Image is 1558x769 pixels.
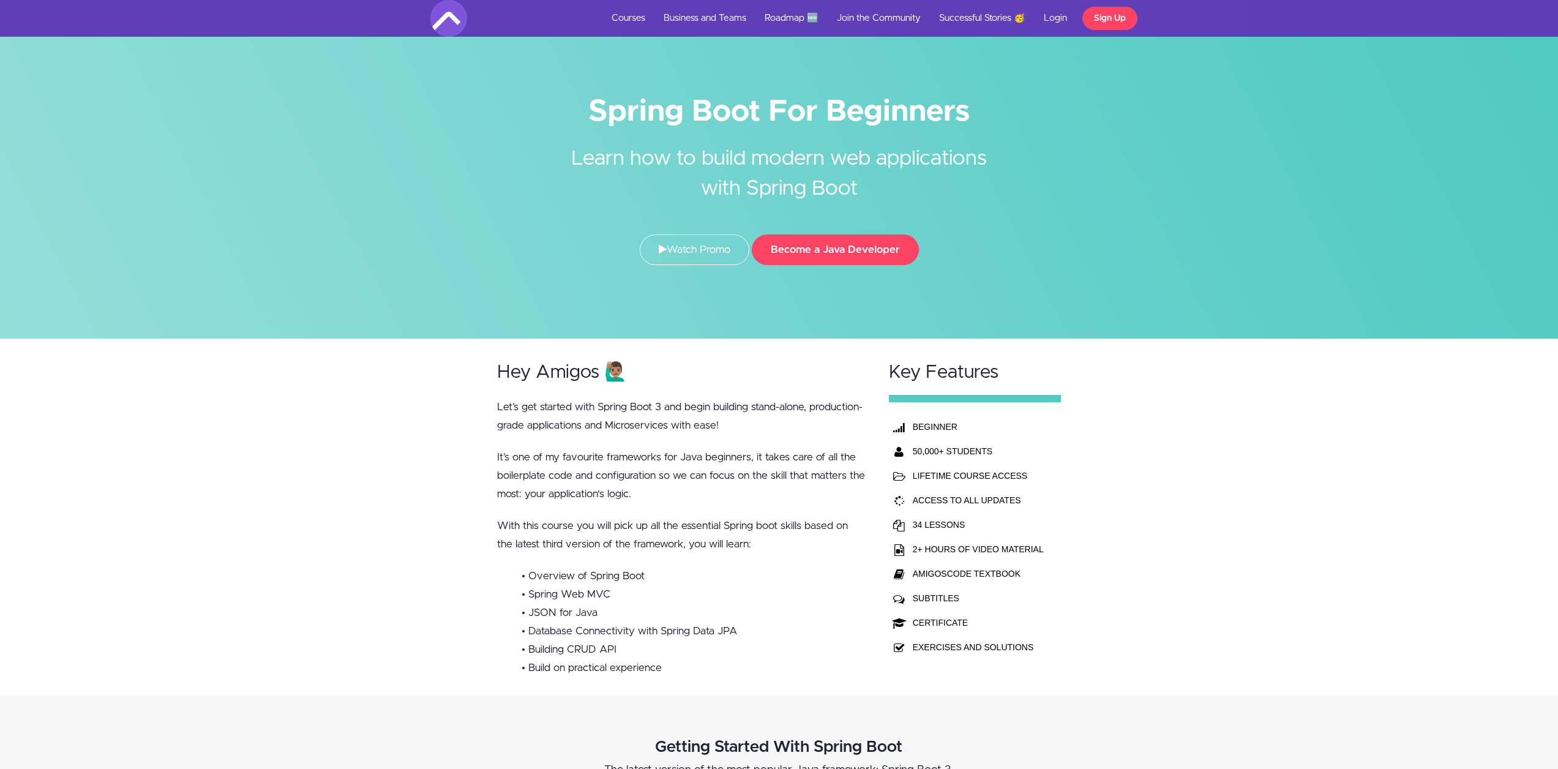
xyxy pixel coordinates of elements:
[910,463,1047,488] td: LIFETIME COURSE ACCESS
[910,488,1047,512] td: ACCESS TO ALL UPDATES
[522,585,866,604] li: • Spring Web MVC
[430,98,1128,126] h1: Spring Boot For Beginners
[889,362,1062,383] h2: Key Features
[522,659,866,677] li: • Build on practical experience
[910,439,1047,463] th: 50,000+ STUDENTS
[263,738,1295,756] h2: Getting Started With Spring Boot
[522,622,866,640] li: • Database Connectivity with Spring Data JPA
[640,234,749,265] a: Watch Promo
[910,635,1047,659] td: EXERCISES AND SOLUTIONS
[910,415,1047,439] th: BEGINNER
[522,604,866,622] li: • JSON for Java
[910,561,1047,586] td: AMIGOSCODE TEXTBOOK
[910,586,1047,610] td: SUBTITLES
[497,398,866,435] p: Let’s get started with Spring Boot 3 and begin building stand-alone, production-grade application...
[1082,7,1137,30] a: Sign Up
[752,234,919,265] button: Become a Java Developer
[522,640,866,659] li: • Building CRUD API
[910,512,1047,537] td: 34 LESSONS
[550,126,1009,204] h2: Learn how to build modern web applications with Spring Boot
[497,362,866,383] h2: Hey Amigos 🙋🏽‍♂️
[522,567,866,585] li: • Overview of Spring Boot
[910,537,1047,561] td: 2+ HOURS OF VIDEO MATERIAL
[497,448,866,503] p: It’s one of my favourite frameworks for Java beginners, it takes care of all the boilerplate code...
[497,517,866,553] p: With this course you will pick up all the essential Spring boot skills based on the latest third ...
[910,610,1047,635] td: CERTIFICATE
